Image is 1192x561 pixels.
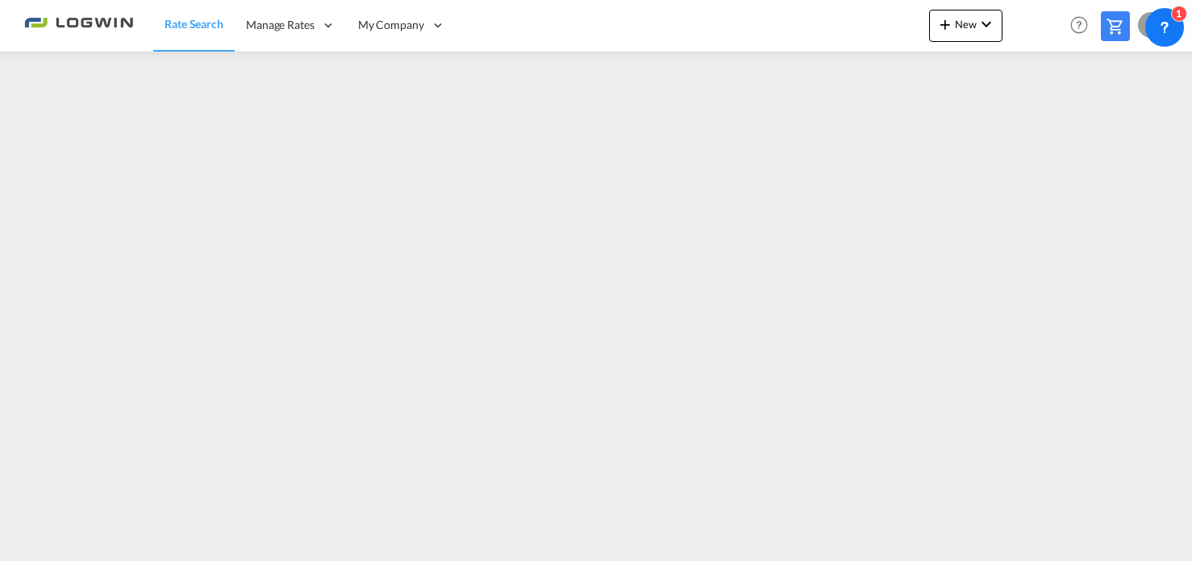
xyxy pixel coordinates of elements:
div: D [1138,12,1164,38]
span: Rate Search [165,17,223,31]
div: Help [1065,11,1101,40]
md-icon: icon-plus 400-fg [936,15,955,34]
span: Manage Rates [246,17,315,33]
button: icon-plus 400-fgNewicon-chevron-down [929,10,1002,42]
span: My Company [358,17,424,33]
img: 2761ae10d95411efa20a1f5e0282d2d7.png [24,7,133,44]
span: Help [1065,11,1093,39]
span: New [936,18,996,31]
md-icon: icon-chevron-down [977,15,996,34]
